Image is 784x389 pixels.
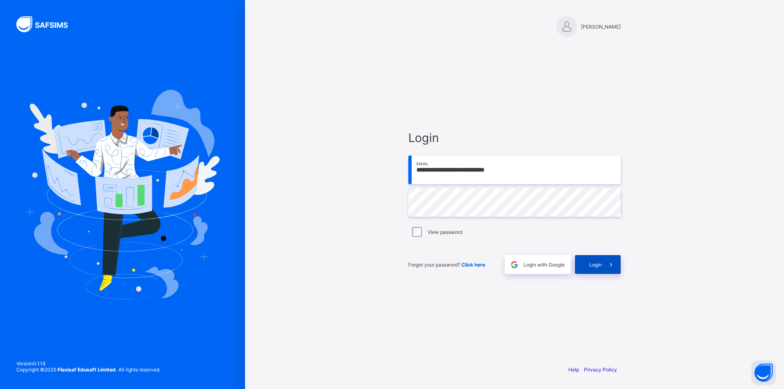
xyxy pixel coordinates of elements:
a: Privacy Policy [584,367,617,373]
button: Open asap [751,360,776,385]
img: SAFSIMS Logo [16,16,78,32]
span: Login [408,131,621,145]
span: Forgot your password? [408,262,485,268]
span: Login [589,262,602,268]
span: Login with Google [523,262,565,268]
strong: Flexisaf Edusoft Limited. [58,367,117,373]
img: Hero Image [25,90,220,299]
span: Version 0.1.19 [16,360,160,367]
span: Copyright © 2025 All rights reserved. [16,367,160,373]
label: View password [428,229,462,235]
a: Help [568,367,579,373]
a: Click here [461,262,485,268]
span: [PERSON_NAME] [581,24,621,30]
img: google.396cfc9801f0270233282035f929180a.svg [510,260,519,269]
